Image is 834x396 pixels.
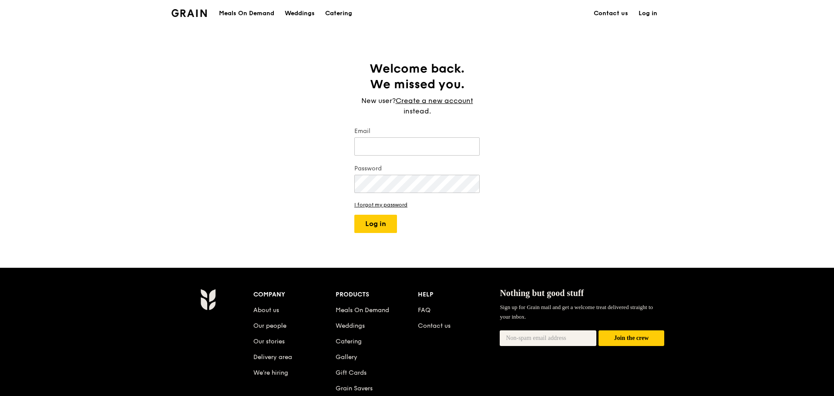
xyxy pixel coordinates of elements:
label: Email [354,127,480,136]
div: Products [336,289,418,301]
a: Gallery [336,353,357,361]
a: Contact us [589,0,633,27]
a: Meals On Demand [336,306,389,314]
button: Log in [354,215,397,233]
img: Grain [172,9,207,17]
a: We’re hiring [253,369,288,376]
a: Catering [320,0,357,27]
a: Gift Cards [336,369,367,376]
button: Join the crew [599,330,664,346]
span: Sign up for Grain mail and get a welcome treat delivered straight to your inbox. [500,304,653,320]
div: Meals On Demand [219,0,274,27]
a: About us [253,306,279,314]
div: Help [418,289,500,301]
a: Log in [633,0,662,27]
a: Delivery area [253,353,292,361]
a: Our people [253,322,286,329]
span: instead. [404,107,431,115]
div: Catering [325,0,352,27]
span: Nothing but good stuff [500,288,584,298]
a: Weddings [336,322,365,329]
a: Catering [336,338,362,345]
a: FAQ [418,306,430,314]
label: Password [354,164,480,173]
a: I forgot my password [354,202,480,208]
input: Non-spam email address [500,330,596,346]
div: Company [253,289,336,301]
a: Create a new account [396,96,473,106]
a: Our stories [253,338,285,345]
img: Grain [200,289,215,310]
a: Weddings [279,0,320,27]
a: Grain Savers [336,385,373,392]
div: Weddings [285,0,315,27]
span: New user? [361,97,396,105]
a: Contact us [418,322,451,329]
h1: Welcome back. We missed you. [354,61,480,92]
